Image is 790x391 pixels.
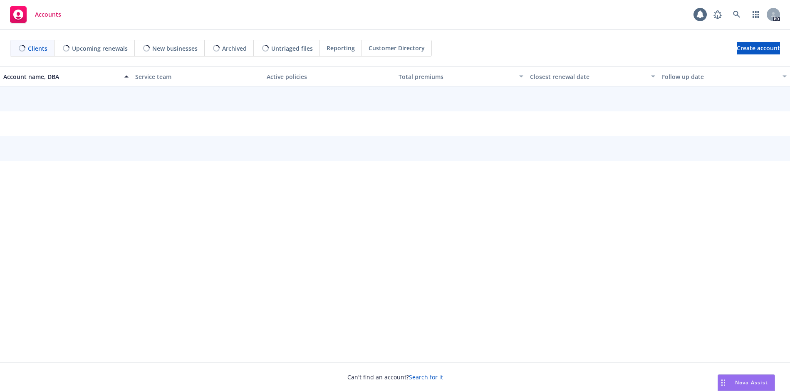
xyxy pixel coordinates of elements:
div: Total premiums [399,72,515,81]
div: Closest renewal date [530,72,646,81]
span: Accounts [35,11,61,18]
a: Switch app [748,6,764,23]
div: Follow up date [662,72,778,81]
a: Create account [737,42,780,54]
button: Closest renewal date [527,66,659,86]
button: Nova Assist [718,374,775,391]
span: New businesses [152,44,198,53]
span: Reporting [327,44,355,52]
span: Nova Assist [735,379,768,386]
button: Service team [132,66,264,86]
div: Account name, DBA [3,72,119,81]
span: Untriaged files [271,44,313,53]
a: Report a Bug [709,6,726,23]
button: Active policies [263,66,395,86]
span: Customer Directory [369,44,425,52]
div: Drag to move [718,375,728,391]
a: Accounts [7,3,64,26]
span: Can't find an account? [347,373,443,381]
span: Upcoming renewals [72,44,128,53]
button: Total premiums [395,66,527,86]
span: Create account [737,40,780,56]
a: Search for it [409,373,443,381]
a: Search [728,6,745,23]
div: Active policies [267,72,392,81]
div: Service team [135,72,260,81]
span: Clients [28,44,47,53]
span: Archived [222,44,247,53]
